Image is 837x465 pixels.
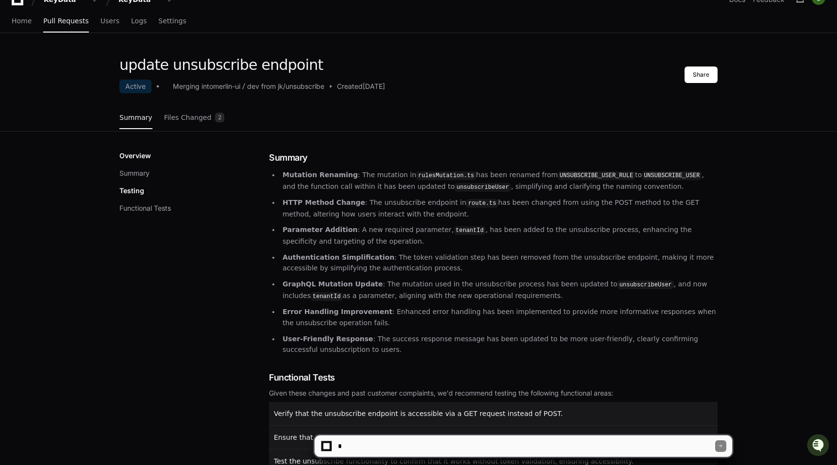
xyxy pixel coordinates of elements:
div: Welcome [10,39,177,54]
p: : Enhanced error handling has been implemented to provide more informative responses when the uns... [283,306,718,329]
code: UNSUBSCRIBE_USER_RULE [558,171,635,180]
strong: Authentication Simplification [283,253,394,261]
span: Settings [158,18,186,24]
span: [DATE] [363,82,385,91]
code: unsubscribeUser [618,281,674,289]
button: Share [685,66,718,83]
p: : The mutation in has been renamed from to , and the function call within it has been updated to ... [283,169,718,192]
strong: Mutation Renaming [283,171,358,179]
p: : The success response message has been updated to be more user-friendly, clearly confirming succ... [283,333,718,356]
p: Testing [119,186,144,196]
button: Summary [119,168,150,178]
div: Start new chat [33,72,159,82]
span: 2 [215,113,224,122]
strong: Error Handling Improvement [283,308,392,316]
span: Pylon [97,102,117,109]
iframe: Open customer support [806,433,832,459]
code: tenantId [311,292,343,301]
strong: Parameter Addition [283,226,358,233]
code: route.ts [466,199,498,208]
span: Pull Requests [43,18,88,24]
a: Users [100,10,119,33]
div: Given these changes and past customer complaints, we'd recommend testing the following functional... [269,388,718,398]
code: rulesMutation.ts [416,171,476,180]
p: Overview [119,151,151,161]
strong: HTTP Method Change [283,199,365,206]
p: : A new required parameter, , has been added to the unsubscribe process, enhancing the specificit... [283,224,718,247]
code: tenantId [454,226,486,235]
p: : The unsubscribe endpoint in has been changed from using the POST method to the GET method, alte... [283,197,718,219]
code: unsubscribeUser [454,183,511,192]
div: Active [119,80,151,93]
span: Ensure that the unsubscribe operation requires the 'tenantId' parameter and behaves correctly whe... [274,433,704,441]
span: Summary [119,115,152,120]
div: dev from jk/unsubscribe [247,82,324,91]
span: Test the unsubscribe functionality to confirm that it works without token validation, ensuring ac... [274,457,634,465]
p: : The token validation step has been removed from the unsubscribe endpoint, making it more access... [283,252,718,274]
strong: User-Friendly Response [283,335,373,343]
div: We're offline, but we'll be back soon! [33,82,141,90]
span: Functional Tests [269,371,335,384]
div: Merging into [173,82,213,91]
div: merlin-ui [213,82,240,91]
h1: update unsubscribe endpoint [119,56,385,74]
strong: GraphQL Mutation Update [283,280,383,288]
span: Logs [131,18,147,24]
img: 1756235613930-3d25f9e4-fa56-45dd-b3ad-e072dfbd1548 [10,72,27,90]
span: Verify that the unsubscribe endpoint is accessible via a GET request instead of POST. [274,410,563,417]
a: Pull Requests [43,10,88,33]
a: Home [12,10,32,33]
p: : The mutation used in the unsubscribe process has been updated to , and now includes as a parame... [283,279,718,301]
span: Home [12,18,32,24]
span: Users [100,18,119,24]
code: UNSUBSCRIBE_USER [642,171,702,180]
a: Logs [131,10,147,33]
button: Functional Tests [119,203,171,213]
h1: Summary [269,151,718,165]
a: Settings [158,10,186,33]
img: PlayerZero [10,10,29,29]
span: Files Changed [164,115,212,120]
span: Created [337,82,363,91]
a: Powered byPylon [68,101,117,109]
button: Start new chat [165,75,177,87]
